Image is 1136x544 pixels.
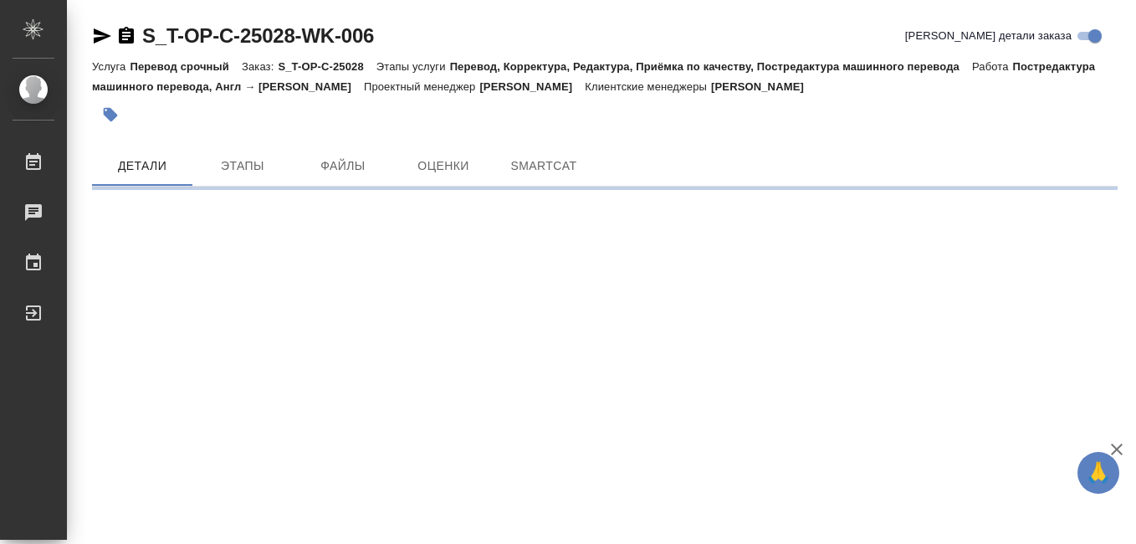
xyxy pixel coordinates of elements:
a: S_T-OP-C-25028-WK-006 [142,24,374,47]
button: Добавить тэг [92,96,129,133]
p: Заказ: [242,60,278,73]
span: Этапы [202,156,283,177]
button: Скопировать ссылку [116,26,136,46]
p: [PERSON_NAME] [479,80,585,93]
p: Клиентские менеджеры [585,80,711,93]
p: Услуга [92,60,130,73]
span: Оценки [403,156,484,177]
button: 🙏 [1077,452,1119,494]
p: [PERSON_NAME] [711,80,816,93]
span: 🙏 [1084,455,1113,490]
span: Детали [102,156,182,177]
p: S_T-OP-C-25028 [278,60,376,73]
span: Файлы [303,156,383,177]
p: Перевод, Корректура, Редактура, Приёмка по качеству, Постредактура машинного перевода [450,60,972,73]
p: Перевод срочный [130,60,242,73]
span: [PERSON_NAME] детали заказа [905,28,1072,44]
p: Работа [972,60,1013,73]
p: Этапы услуги [376,60,450,73]
button: Скопировать ссылку для ЯМессенджера [92,26,112,46]
p: Проектный менеджер [364,80,479,93]
span: SmartCat [504,156,584,177]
